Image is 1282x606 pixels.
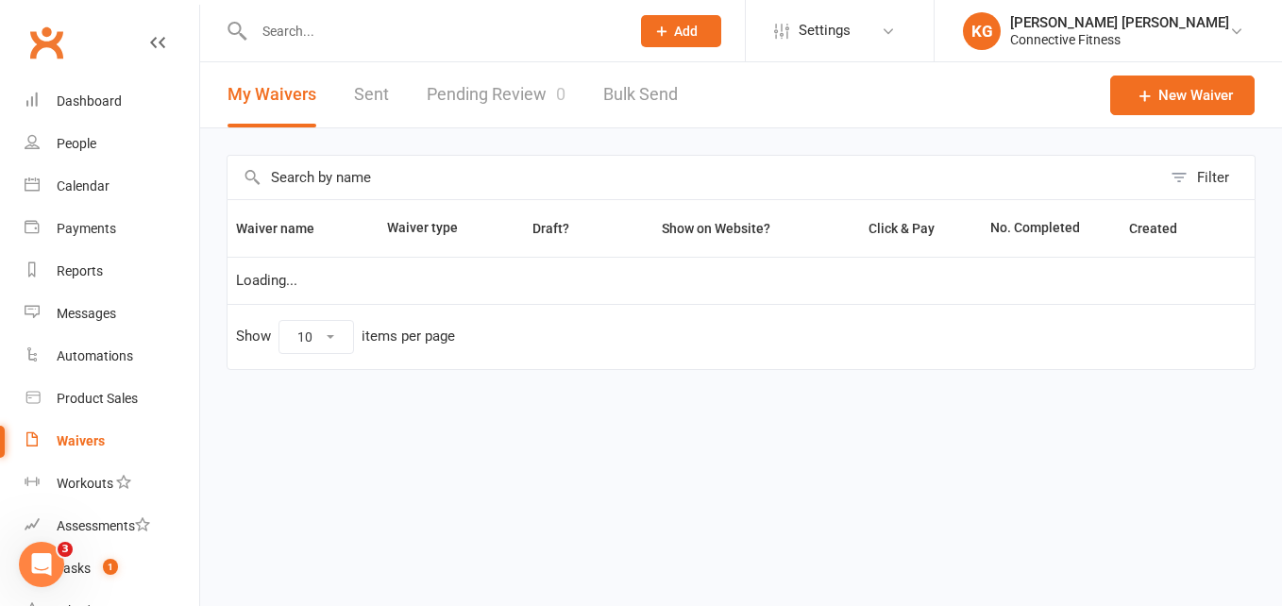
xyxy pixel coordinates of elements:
[25,208,199,250] a: Payments
[1010,31,1229,48] div: Connective Fitness
[354,62,389,127] a: Sent
[603,62,678,127] a: Bulk Send
[57,348,133,363] div: Automations
[662,221,770,236] span: Show on Website?
[57,178,110,194] div: Calendar
[869,221,935,236] span: Click & Pay
[556,84,565,104] span: 0
[236,320,455,354] div: Show
[57,136,96,151] div: People
[228,62,316,127] button: My Waivers
[57,476,113,491] div: Workouts
[25,335,199,378] a: Automations
[25,293,199,335] a: Messages
[515,217,590,240] button: Draft?
[228,257,1255,304] td: Loading...
[25,123,199,165] a: People
[641,15,721,47] button: Add
[103,559,118,575] span: 1
[1197,166,1229,189] div: Filter
[1010,14,1229,31] div: [PERSON_NAME] [PERSON_NAME]
[645,217,791,240] button: Show on Website?
[58,542,73,557] span: 3
[57,518,150,533] div: Assessments
[25,378,199,420] a: Product Sales
[963,12,1001,50] div: KG
[25,250,199,293] a: Reports
[25,420,199,463] a: Waivers
[532,221,569,236] span: Draft?
[25,547,199,590] a: Tasks 1
[799,9,851,52] span: Settings
[1129,221,1198,236] span: Created
[57,306,116,321] div: Messages
[25,165,199,208] a: Calendar
[236,217,335,240] button: Waiver name
[1129,217,1198,240] button: Created
[674,24,698,39] span: Add
[57,93,122,109] div: Dashboard
[362,328,455,345] div: items per page
[19,542,64,587] iframe: Intercom live chat
[852,217,955,240] button: Click & Pay
[982,200,1121,257] th: No. Completed
[23,19,70,66] a: Clubworx
[427,62,565,127] a: Pending Review0
[57,391,138,406] div: Product Sales
[248,18,616,44] input: Search...
[57,263,103,278] div: Reports
[25,80,199,123] a: Dashboard
[57,561,91,576] div: Tasks
[57,221,116,236] div: Payments
[236,221,335,236] span: Waiver name
[57,433,105,448] div: Waivers
[25,505,199,547] a: Assessments
[379,200,493,257] th: Waiver type
[1110,76,1255,115] a: New Waiver
[25,463,199,505] a: Workouts
[228,156,1161,199] input: Search by name
[1161,156,1255,199] button: Filter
